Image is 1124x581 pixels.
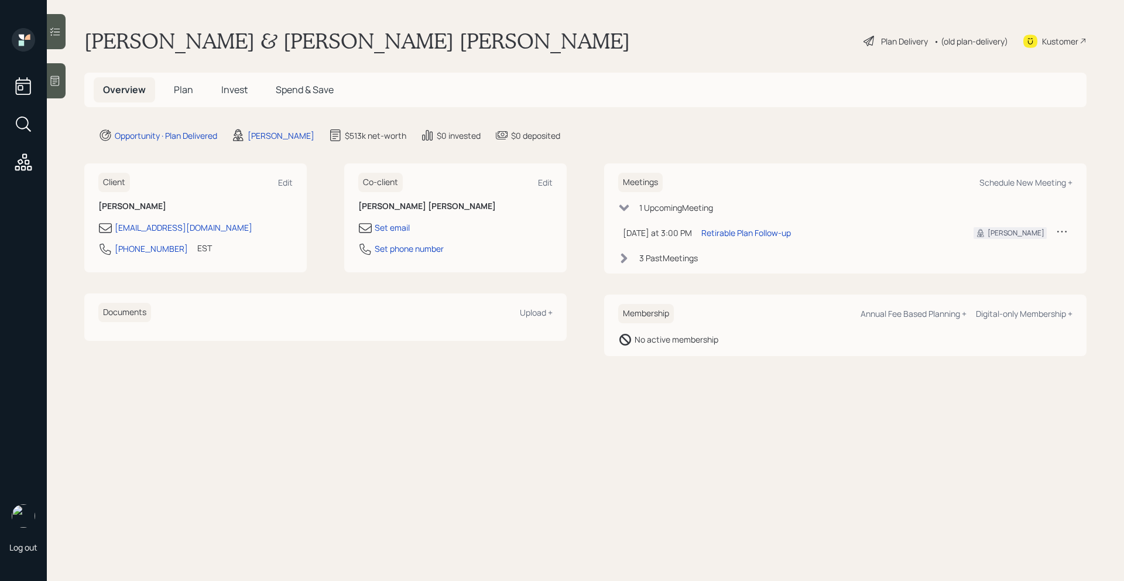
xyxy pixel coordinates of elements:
div: Edit [538,177,553,188]
div: Kustomer [1042,35,1078,47]
h6: Client [98,173,130,192]
div: Retirable Plan Follow-up [701,227,791,239]
div: [PERSON_NAME] [248,129,314,142]
div: Edit [278,177,293,188]
span: Invest [221,83,248,96]
div: Annual Fee Based Planning + [861,308,967,319]
span: Spend & Save [276,83,334,96]
h1: [PERSON_NAME] & [PERSON_NAME] [PERSON_NAME] [84,28,630,54]
span: Overview [103,83,146,96]
div: No active membership [635,333,718,346]
h6: Documents [98,303,151,322]
div: [PHONE_NUMBER] [115,242,188,255]
img: michael-russo-headshot.png [12,504,35,528]
div: Set email [375,221,410,234]
h6: Co-client [358,173,403,192]
div: $513k net-worth [345,129,406,142]
h6: [PERSON_NAME] [PERSON_NAME] [358,201,553,211]
div: 3 Past Meeting s [639,252,698,264]
div: [DATE] at 3:00 PM [623,227,692,239]
div: Log out [9,542,37,553]
div: [PERSON_NAME] [988,228,1044,238]
div: Opportunity · Plan Delivered [115,129,217,142]
div: Set phone number [375,242,444,255]
h6: [PERSON_NAME] [98,201,293,211]
div: Plan Delivery [881,35,928,47]
h6: Meetings [618,173,663,192]
div: 1 Upcoming Meeting [639,201,713,214]
div: Digital-only Membership + [976,308,1072,319]
div: Upload + [520,307,553,318]
div: EST [197,242,212,254]
div: $0 invested [437,129,481,142]
h6: Membership [618,304,674,323]
div: [EMAIL_ADDRESS][DOMAIN_NAME] [115,221,252,234]
div: $0 deposited [511,129,560,142]
span: Plan [174,83,193,96]
div: • (old plan-delivery) [934,35,1008,47]
div: Schedule New Meeting + [979,177,1072,188]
